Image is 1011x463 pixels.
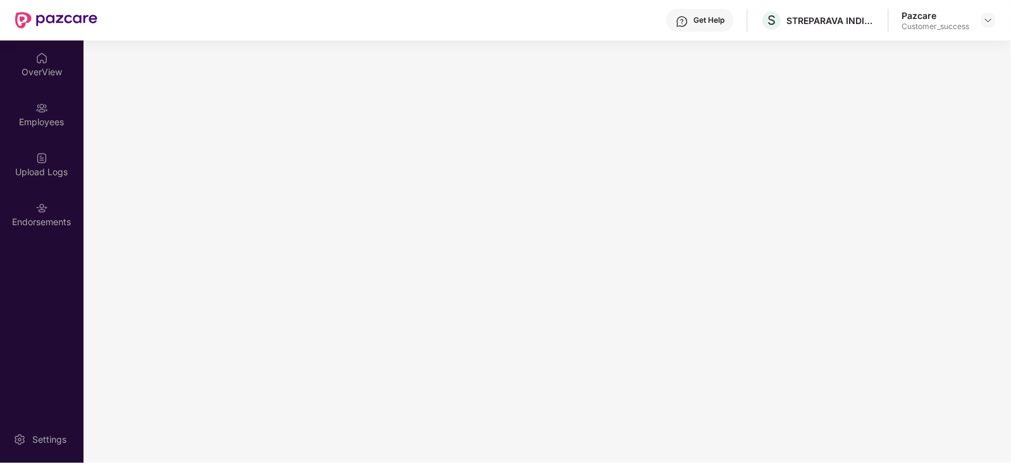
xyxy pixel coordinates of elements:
img: svg+xml;base64,PHN2ZyBpZD0iRW5kb3JzZW1lbnRzIiB4bWxucz0iaHR0cDovL3d3dy53My5vcmcvMjAwMC9zdmciIHdpZH... [35,202,48,214]
div: Pazcare [902,9,969,22]
img: New Pazcare Logo [15,12,97,28]
img: svg+xml;base64,PHN2ZyBpZD0iRW1wbG95ZWVzIiB4bWxucz0iaHR0cDovL3d3dy53My5vcmcvMjAwMC9zdmciIHdpZHRoPS... [35,102,48,114]
div: Settings [28,433,70,446]
img: svg+xml;base64,PHN2ZyBpZD0iSG9tZSIgeG1sbnM9Imh0dHA6Ly93d3cudzMub3JnLzIwMDAvc3ZnIiB3aWR0aD0iMjAiIG... [35,52,48,65]
img: svg+xml;base64,PHN2ZyBpZD0iU2V0dGluZy0yMHgyMCIgeG1sbnM9Imh0dHA6Ly93d3cudzMub3JnLzIwMDAvc3ZnIiB3aW... [13,433,26,446]
span: S [767,13,776,28]
img: svg+xml;base64,PHN2ZyBpZD0iSGVscC0zMngzMiIgeG1sbnM9Imh0dHA6Ly93d3cudzMub3JnLzIwMDAvc3ZnIiB3aWR0aD... [676,15,688,28]
img: svg+xml;base64,PHN2ZyBpZD0iVXBsb2FkX0xvZ3MiIGRhdGEtbmFtZT0iVXBsb2FkIExvZ3MiIHhtbG5zPSJodHRwOi8vd3... [35,152,48,164]
div: STREPARAVA INDIA PRIVATE LIMITED [786,15,875,27]
div: Get Help [693,15,724,25]
div: Customer_success [902,22,969,32]
img: svg+xml;base64,PHN2ZyBpZD0iRHJvcGRvd24tMzJ4MzIiIHhtbG5zPSJodHRwOi8vd3d3LnczLm9yZy8yMDAwL3N2ZyIgd2... [983,15,993,25]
